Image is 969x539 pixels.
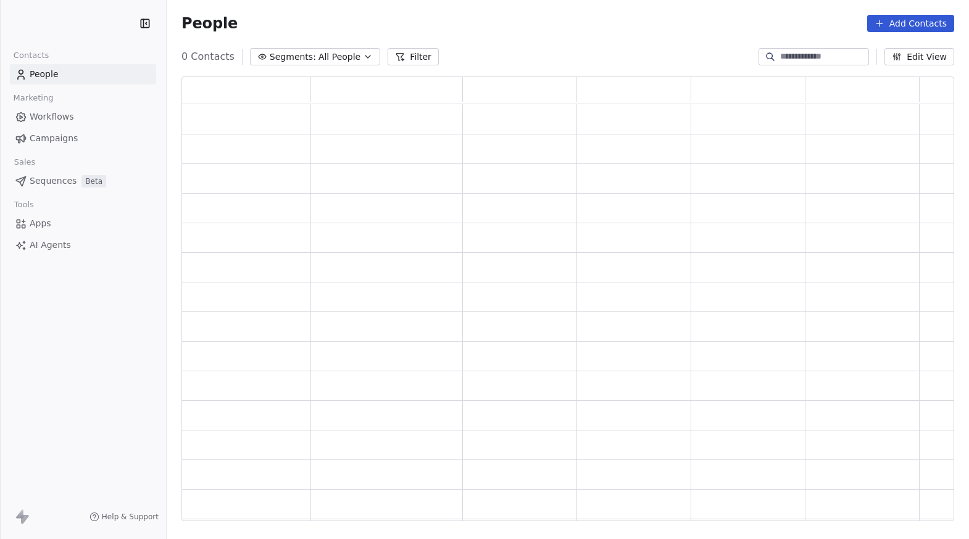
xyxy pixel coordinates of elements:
[867,15,954,32] button: Add Contacts
[884,48,954,65] button: Edit View
[10,235,156,255] a: AI Agents
[9,195,39,214] span: Tools
[10,171,156,191] a: SequencesBeta
[30,132,78,145] span: Campaigns
[9,153,41,171] span: Sales
[81,175,106,187] span: Beta
[388,48,439,65] button: Filter
[8,46,54,65] span: Contacts
[30,110,74,123] span: Workflows
[10,128,156,149] a: Campaigns
[10,107,156,127] a: Workflows
[30,217,51,230] span: Apps
[30,175,77,187] span: Sequences
[318,51,360,64] span: All People
[30,239,71,252] span: AI Agents
[181,14,238,33] span: People
[10,213,156,234] a: Apps
[181,49,235,64] span: 0 Contacts
[89,512,159,522] a: Help & Support
[102,512,159,522] span: Help & Support
[30,68,59,81] span: People
[8,89,59,107] span: Marketing
[270,51,316,64] span: Segments:
[10,64,156,84] a: People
